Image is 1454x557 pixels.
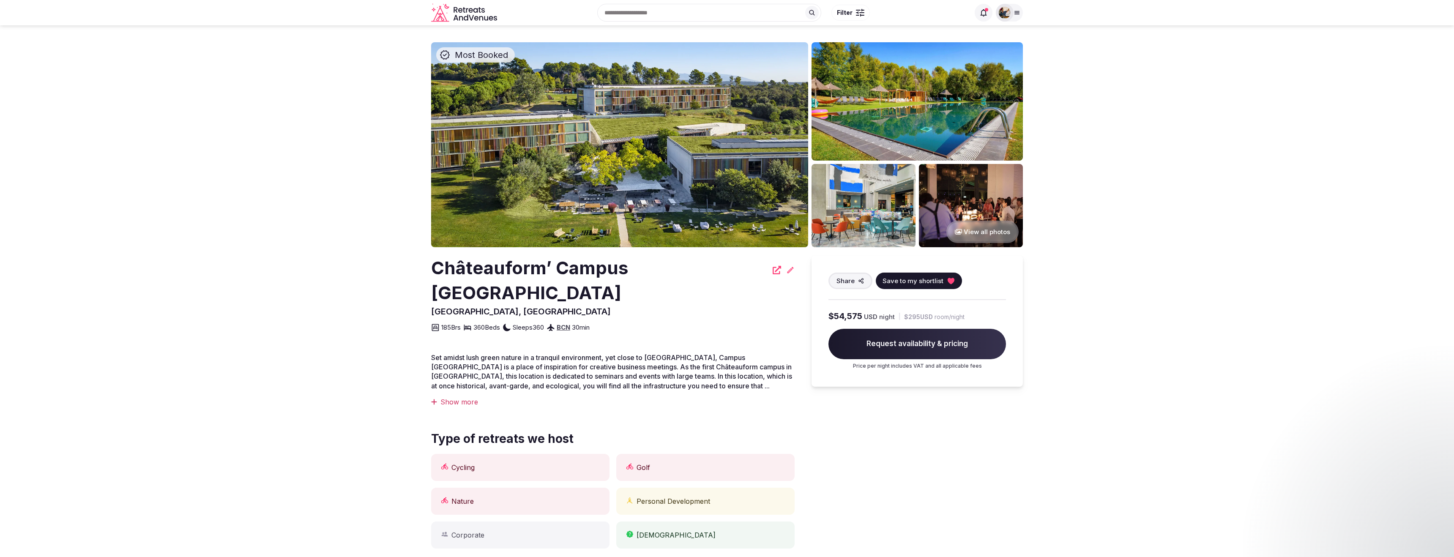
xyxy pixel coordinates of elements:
img: Cory Sivell [999,7,1011,19]
span: 185 Brs [441,323,461,332]
span: Sleeps 360 [513,323,544,332]
a: Visit the homepage [431,3,499,22]
span: 30 min [572,323,590,332]
a: BCN [557,323,570,331]
span: [GEOGRAPHIC_DATA], [GEOGRAPHIC_DATA] [431,306,611,317]
button: View all photos [946,221,1019,243]
p: Price per night includes VAT and all applicable fees [828,363,1006,370]
span: $295 USD [904,313,933,321]
div: Show more [431,397,795,407]
button: Save to my shortlist [876,273,962,289]
span: Save to my shortlist [883,276,943,285]
svg: Retreats and Venues company logo [431,3,499,22]
img: Venue cover photo [431,42,808,247]
button: Share [828,273,872,289]
span: $54,575 [828,310,862,322]
span: Filter [837,8,853,17]
img: Venue gallery photo [812,42,1023,161]
span: Most Booked [451,49,511,61]
span: night [879,312,895,321]
div: | [898,312,901,321]
span: USD [864,312,877,321]
h2: Châteauform’ Campus [GEOGRAPHIC_DATA] [431,256,768,306]
span: Share [836,276,855,285]
img: Venue gallery photo [812,164,916,247]
div: Most Booked [436,47,515,63]
button: Filter [831,5,870,21]
span: Type of retreats we host [431,431,574,447]
span: Set amidst lush green nature in a tranquil environment, yet close to [GEOGRAPHIC_DATA], Campus [G... [431,353,792,390]
span: Request availability & pricing [828,329,1006,359]
img: Venue gallery photo [919,164,1023,247]
span: room/night [935,313,965,321]
span: 360 Beds [473,323,500,332]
